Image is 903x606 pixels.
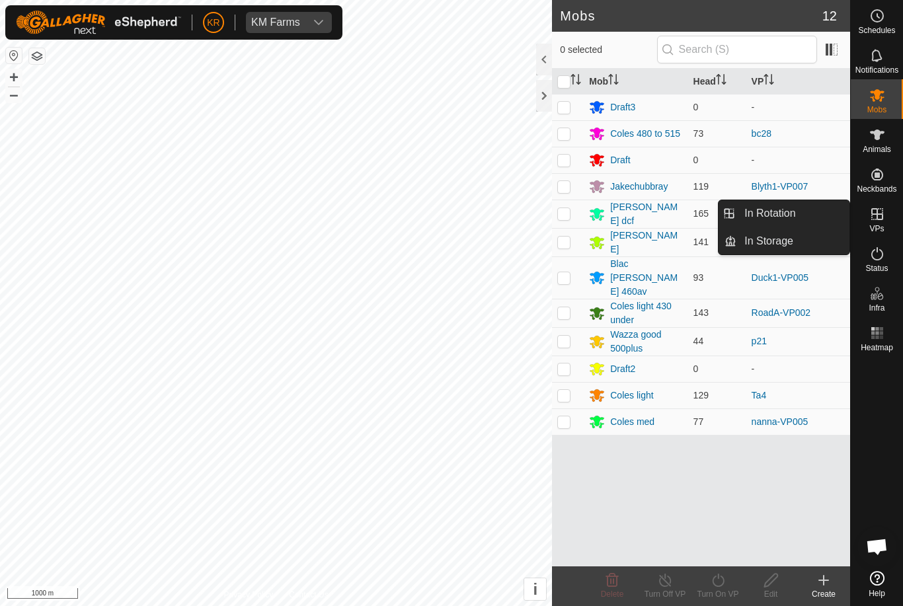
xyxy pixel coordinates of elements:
[693,128,704,139] span: 73
[855,66,898,74] span: Notifications
[657,36,817,63] input: Search (S)
[610,153,630,167] div: Draft
[752,416,808,427] a: nanna-VP005
[719,200,849,227] li: In Rotation
[207,16,219,30] span: KR
[693,307,709,318] span: 143
[851,566,903,603] a: Help
[610,328,682,356] div: Wazza good 500plus
[693,336,704,346] span: 44
[752,390,767,400] a: Ta4
[744,588,797,600] div: Edit
[857,527,897,566] div: Open chat
[6,69,22,85] button: +
[861,344,893,352] span: Heatmap
[693,155,699,165] span: 0
[6,87,22,102] button: –
[524,578,546,600] button: i
[289,589,328,601] a: Contact Us
[610,389,653,402] div: Coles light
[746,356,850,382] td: -
[736,200,849,227] a: In Rotation
[6,48,22,63] button: Reset Map
[251,17,300,28] div: KM Farms
[752,336,767,346] a: p21
[610,100,635,114] div: Draft3
[16,11,181,34] img: Gallagher Logo
[610,127,680,141] div: Coles 480 to 515
[716,76,726,87] p-sorticon: Activate to sort
[865,264,888,272] span: Status
[533,580,537,598] span: i
[746,94,850,120] td: -
[744,206,795,221] span: In Rotation
[858,26,895,34] span: Schedules
[719,228,849,254] li: In Storage
[639,588,691,600] div: Turn Off VP
[693,181,709,192] span: 119
[752,272,808,283] a: Duck1-VP005
[764,76,774,87] p-sorticon: Activate to sort
[693,363,699,374] span: 0
[560,8,822,24] h2: Mobs
[693,208,709,219] span: 165
[570,76,581,87] p-sorticon: Activate to sort
[752,181,808,192] a: Blyth1-VP007
[610,415,654,429] div: Coles med
[752,128,771,139] a: bc28
[610,200,682,228] div: [PERSON_NAME] dcf
[857,185,896,193] span: Neckbands
[305,12,332,33] div: dropdown trigger
[693,237,709,247] span: 141
[601,589,624,599] span: Delete
[610,180,668,194] div: Jakechubbray
[797,588,850,600] div: Create
[867,106,886,114] span: Mobs
[736,228,849,254] a: In Storage
[246,12,305,33] span: KM Farms
[869,225,884,233] span: VPs
[610,299,682,327] div: Coles light 430 under
[869,304,884,312] span: Infra
[610,229,682,256] div: [PERSON_NAME]
[869,589,885,597] span: Help
[584,69,687,95] th: Mob
[744,233,793,249] span: In Storage
[752,307,811,318] a: RoadA-VP002
[693,272,704,283] span: 93
[29,48,45,64] button: Map Layers
[610,362,635,376] div: Draft2
[610,257,682,299] div: Blac [PERSON_NAME] 460av
[608,76,619,87] p-sorticon: Activate to sort
[822,6,837,26] span: 12
[224,589,274,601] a: Privacy Policy
[691,588,744,600] div: Turn On VP
[560,43,656,57] span: 0 selected
[863,145,891,153] span: Animals
[693,416,704,427] span: 77
[688,69,746,95] th: Head
[693,390,709,400] span: 129
[746,147,850,173] td: -
[693,102,699,112] span: 0
[746,69,850,95] th: VP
